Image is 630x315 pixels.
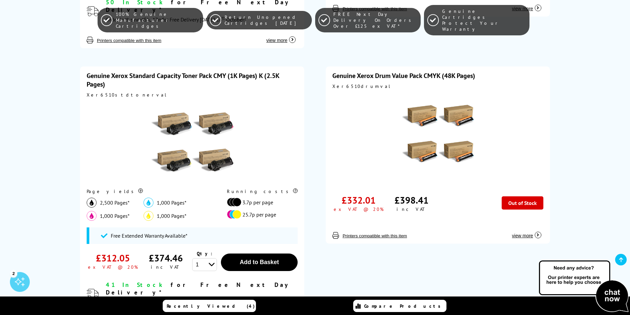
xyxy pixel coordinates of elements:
[537,259,630,314] img: Open Live Chat window
[87,198,97,208] img: black_icon.svg
[240,259,279,265] span: Add to Basket
[395,194,429,206] div: £398.41
[341,233,409,239] button: Printers compatible with this item
[87,211,97,221] img: magenta_icon.svg
[397,206,427,212] div: inc VAT
[10,270,17,277] div: 2
[197,251,212,256] span: Qty:
[100,199,130,206] span: 2,500 Pages*
[96,252,130,264] div: £312.05
[106,281,165,289] span: 41 In Stock
[87,188,213,194] div: Page yields
[144,198,153,208] img: cyan_icon.svg
[100,213,130,219] span: 1,000 Pages*
[332,83,543,89] div: Xer6510drumval
[333,11,417,29] span: FREE Next Day Delivery On Orders Over £125 ex VAT*
[512,233,533,238] span: view more
[266,38,287,43] span: view more
[87,71,279,89] a: Genuine Xerox Standard Capacity Toner Pack CMY (1K Pages) K (2.5K Pages)
[332,71,475,80] a: Genuine Xerox Drum Value Pack CMYK (48K Pages)
[334,206,384,212] div: ex VAT @ 20%
[157,213,187,219] span: 1,000 Pages*
[225,14,308,26] span: Return Unopened Cartridges [DATE]
[342,194,376,206] div: £332.01
[364,303,444,309] span: Compare Products
[163,300,256,312] a: Recently Viewed (4)
[510,226,543,239] button: view more
[227,188,298,194] div: Running costs
[221,254,298,271] button: Add to Basket
[227,210,294,219] li: 25.7p per page
[144,211,153,221] img: yellow_icon.svg
[111,232,188,239] span: Free Extended Warranty Available*
[87,92,298,98] div: Xer6510stdtonerval
[167,303,255,309] span: Recently Viewed (4)
[442,8,526,32] span: Genuine Cartridges Protect Your Warranty
[106,281,298,307] div: modal_delivery
[157,199,187,206] span: 1,000 Pages*
[353,300,446,312] a: Compare Products
[106,281,291,296] span: for Free Next Day Delivery*
[88,264,138,270] div: ex VAT @ 20%
[95,38,163,43] button: Printers compatible with this item
[502,196,543,210] div: Out of Stock
[149,252,183,264] div: £374.46
[151,264,181,270] div: inc VAT
[227,198,294,207] li: 3.7p per page
[116,11,199,29] span: 100% Genuine Manufacturer Cartridges
[397,93,479,175] img: Xerox Drum Value Pack CMYK (48K Pages)
[151,101,233,184] img: Xerox Standard Capacity Toner Pack CMY (1K Pages) K (2.5K Pages)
